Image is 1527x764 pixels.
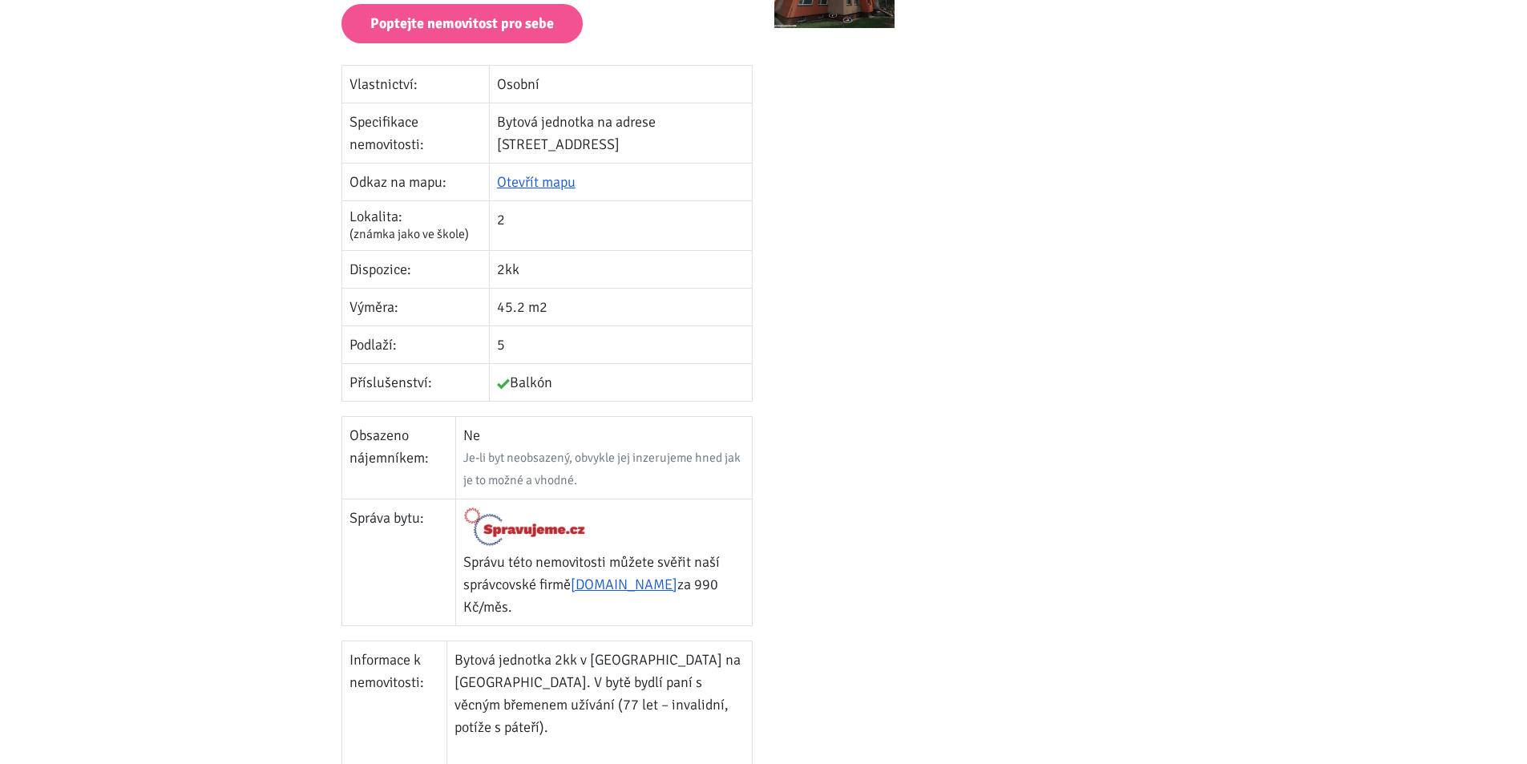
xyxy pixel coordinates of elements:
td: Lokalita: [342,200,490,250]
img: Logo Spravujeme.cz [463,507,586,547]
td: Odkaz na mapu: [342,163,490,200]
td: Dispozice: [342,251,490,289]
td: Příslušenství: [342,364,490,402]
td: Správa bytu: [342,499,456,626]
td: Specifikace nemovitosti: [342,103,490,163]
td: 2 [489,200,752,250]
td: Podlaží: [342,326,490,364]
td: Balkón [489,364,752,402]
td: Výměra: [342,289,490,326]
td: Ne [456,417,753,499]
td: Obsazeno nájemníkem: [342,417,456,499]
td: 5 [489,326,752,364]
a: Otevřít mapu [497,173,576,191]
p: Správu této nemovitosti můžete svěřit naší správcovské firmě za 990 Kč/měs. [463,551,745,618]
td: Osobní [489,65,752,103]
td: Vlastnictví: [342,65,490,103]
td: 45.2 m2 [489,289,752,326]
a: [DOMAIN_NAME] [571,576,677,593]
div: Je-li byt neobsazený, obvykle jej inzerujeme hned jak je to možné a vhodné. [463,447,745,491]
span: (známka jako ve škole) [349,226,469,242]
a: Poptejte nemovitost pro sebe [341,4,583,43]
td: 2kk [489,251,752,289]
td: Bytová jednotka na adrese [STREET_ADDRESS] [489,103,752,163]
